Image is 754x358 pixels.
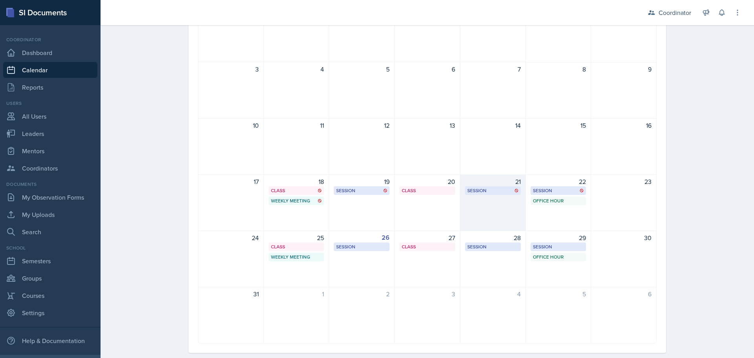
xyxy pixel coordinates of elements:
[271,243,322,250] div: Class
[531,64,586,74] div: 8
[533,197,584,204] div: Office Hour
[465,177,521,186] div: 21
[3,305,97,321] a: Settings
[596,177,652,186] div: 23
[334,121,390,130] div: 12
[3,189,97,205] a: My Observation Forms
[3,45,97,61] a: Dashboard
[203,121,259,130] div: 10
[203,64,259,74] div: 3
[269,233,324,242] div: 25
[334,233,390,242] div: 26
[334,177,390,186] div: 19
[531,121,586,130] div: 15
[3,253,97,269] a: Semesters
[596,64,652,74] div: 9
[3,207,97,222] a: My Uploads
[3,181,97,188] div: Documents
[269,64,324,74] div: 4
[465,121,521,130] div: 14
[402,187,453,194] div: Class
[203,233,259,242] div: 24
[3,126,97,141] a: Leaders
[531,233,586,242] div: 29
[336,187,387,194] div: Session
[3,270,97,286] a: Groups
[3,62,97,78] a: Calendar
[533,243,584,250] div: Session
[402,243,453,250] div: Class
[3,100,97,107] div: Users
[596,233,652,242] div: 30
[3,224,97,240] a: Search
[3,143,97,159] a: Mentors
[269,289,324,299] div: 1
[533,187,584,194] div: Session
[465,64,521,74] div: 7
[467,187,518,194] div: Session
[3,333,97,349] div: Help & Documentation
[334,64,390,74] div: 5
[399,289,455,299] div: 3
[203,289,259,299] div: 31
[399,64,455,74] div: 6
[269,177,324,186] div: 18
[203,177,259,186] div: 17
[531,289,586,299] div: 5
[399,233,455,242] div: 27
[271,197,322,204] div: Weekly Meeting
[269,121,324,130] div: 11
[533,253,584,261] div: Office Hour
[3,160,97,176] a: Coordinators
[596,121,652,130] div: 16
[465,233,521,242] div: 28
[3,244,97,252] div: School
[399,121,455,130] div: 13
[3,108,97,124] a: All Users
[531,177,586,186] div: 22
[334,289,390,299] div: 2
[399,177,455,186] div: 20
[3,36,97,43] div: Coordinator
[596,289,652,299] div: 6
[3,288,97,303] a: Courses
[336,243,387,250] div: Session
[659,8,691,17] div: Coordinator
[467,243,518,250] div: Session
[3,79,97,95] a: Reports
[271,253,322,261] div: Weekly Meeting
[271,187,322,194] div: Class
[465,289,521,299] div: 4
